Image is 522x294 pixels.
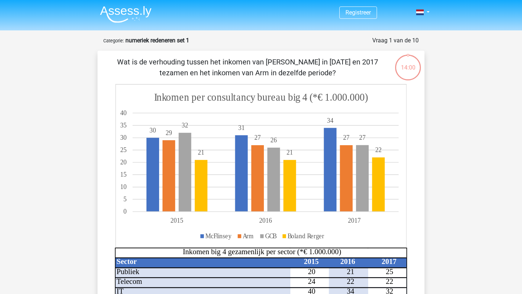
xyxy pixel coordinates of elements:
tspan: 30 [120,134,127,142]
tspan: 21 [347,268,355,276]
tspan: 20 [120,159,127,166]
p: Wat is de verhouding tussen het inkomen van [PERSON_NAME] in [DATE] en 2017 tezamen en het inkome... [109,56,386,78]
div: 14:00 [394,54,422,72]
tspan: Inkomen big 4 gezamenlijk per sector (*€ 1.000.000) [183,248,341,256]
tspan: 0 [124,208,127,215]
tspan: 15 [120,171,127,178]
tspan: 24 [308,277,316,285]
tspan: 31 [238,124,245,131]
tspan: Inkomen per consultancy bureau big 4 (*€ 1.000.000) [154,91,368,104]
tspan: 201520162017 [170,217,361,224]
img: Assessly [100,6,152,23]
tspan: 22 [386,277,393,285]
tspan: 34 [327,117,333,124]
tspan: 2016 [340,257,355,265]
tspan: 32 [182,122,188,129]
tspan: Arm [243,232,254,240]
tspan: 27 [359,134,366,142]
tspan: McFlinsey [206,232,232,240]
a: Registreer [345,9,371,16]
tspan: 10 [120,183,127,191]
tspan: 29 [166,129,172,136]
tspan: 20 [308,268,316,276]
tspan: 5 [124,196,127,203]
tspan: 2015 [304,257,319,265]
tspan: 35 [120,122,127,129]
tspan: 25 [120,146,127,154]
strong: numeriek redeneren set 1 [125,37,189,44]
tspan: 30 [150,126,156,134]
tspan: Boland Rerger [287,232,324,240]
tspan: Publiek [117,268,140,276]
tspan: 2727 [254,134,349,142]
tspan: 2121 [198,149,293,156]
tspan: 40 [120,109,127,117]
tspan: GCB [265,232,277,240]
tspan: 2017 [382,257,397,265]
tspan: Sector [117,257,137,265]
tspan: 22 [347,277,355,285]
small: Categorie: [103,38,124,43]
div: Vraag 1 van de 10 [372,36,419,45]
tspan: Telecom [117,277,142,285]
tspan: 25 [386,268,393,276]
tspan: 26 [270,136,277,144]
tspan: 22 [375,146,382,154]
